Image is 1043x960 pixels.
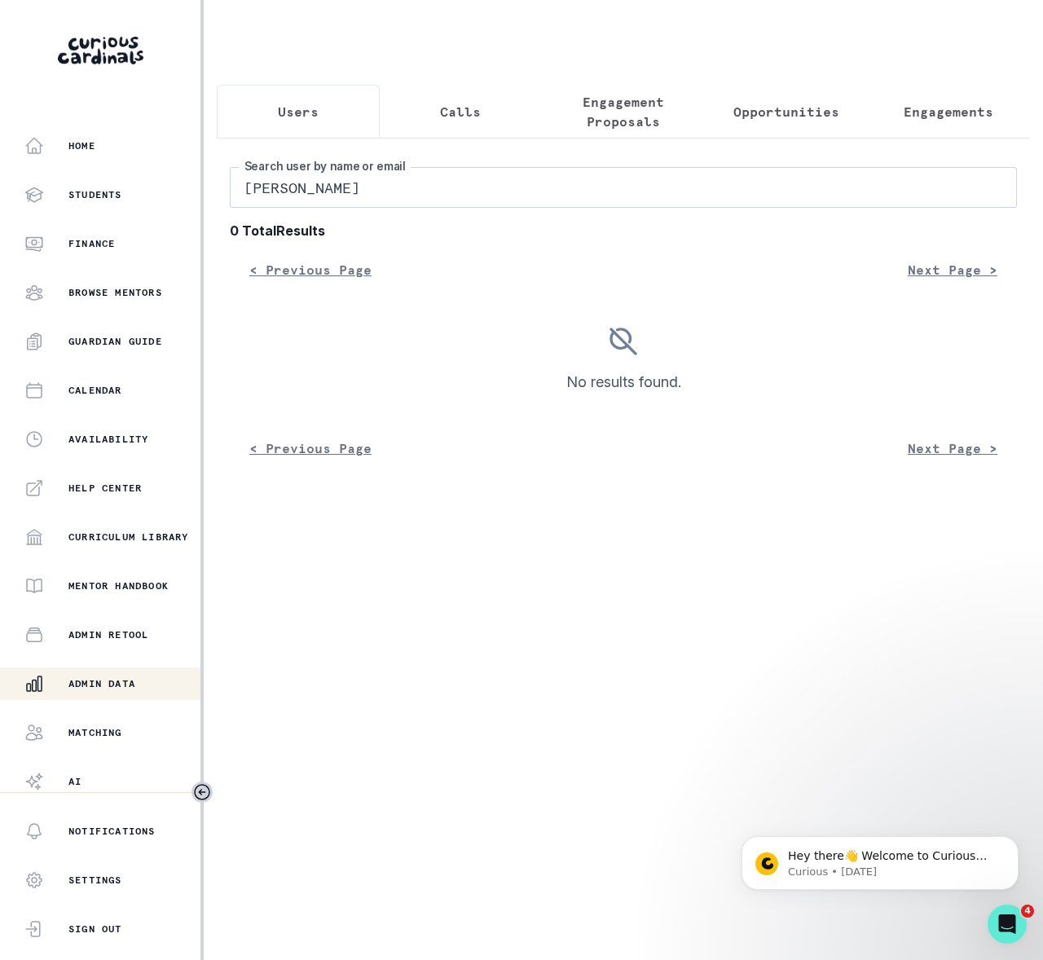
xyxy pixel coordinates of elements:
[904,102,993,121] p: Engagements
[566,371,681,393] p: No results found.
[988,905,1027,944] iframe: Intercom live chat
[556,92,691,131] p: Engagement Proposals
[68,923,122,936] p: Sign Out
[68,579,169,592] p: Mentor Handbook
[68,825,156,838] p: Notifications
[278,102,319,121] p: Users
[68,775,81,788] p: AI
[1021,905,1034,918] span: 4
[440,102,481,121] p: Calls
[68,482,142,495] p: Help Center
[68,628,148,641] p: Admin Retool
[68,433,148,446] p: Availability
[230,253,391,286] button: < Previous Page
[68,237,115,250] p: Finance
[733,102,839,121] p: Opportunities
[68,677,135,690] p: Admin Data
[68,335,162,348] p: Guardian Guide
[68,139,95,152] p: Home
[58,37,143,64] img: Curious Cardinals Logo
[68,384,122,397] p: Calendar
[717,802,1043,916] iframe: Intercom notifications message
[230,432,391,465] button: < Previous Page
[888,432,1017,465] button: Next Page >
[68,531,189,544] p: Curriculum Library
[68,874,122,887] p: Settings
[230,221,1017,240] b: 0 Total Results
[888,253,1017,286] button: Next Page >
[68,726,122,739] p: Matching
[191,782,213,803] button: Toggle sidebar
[68,286,162,299] p: Browse Mentors
[68,188,122,201] p: Students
